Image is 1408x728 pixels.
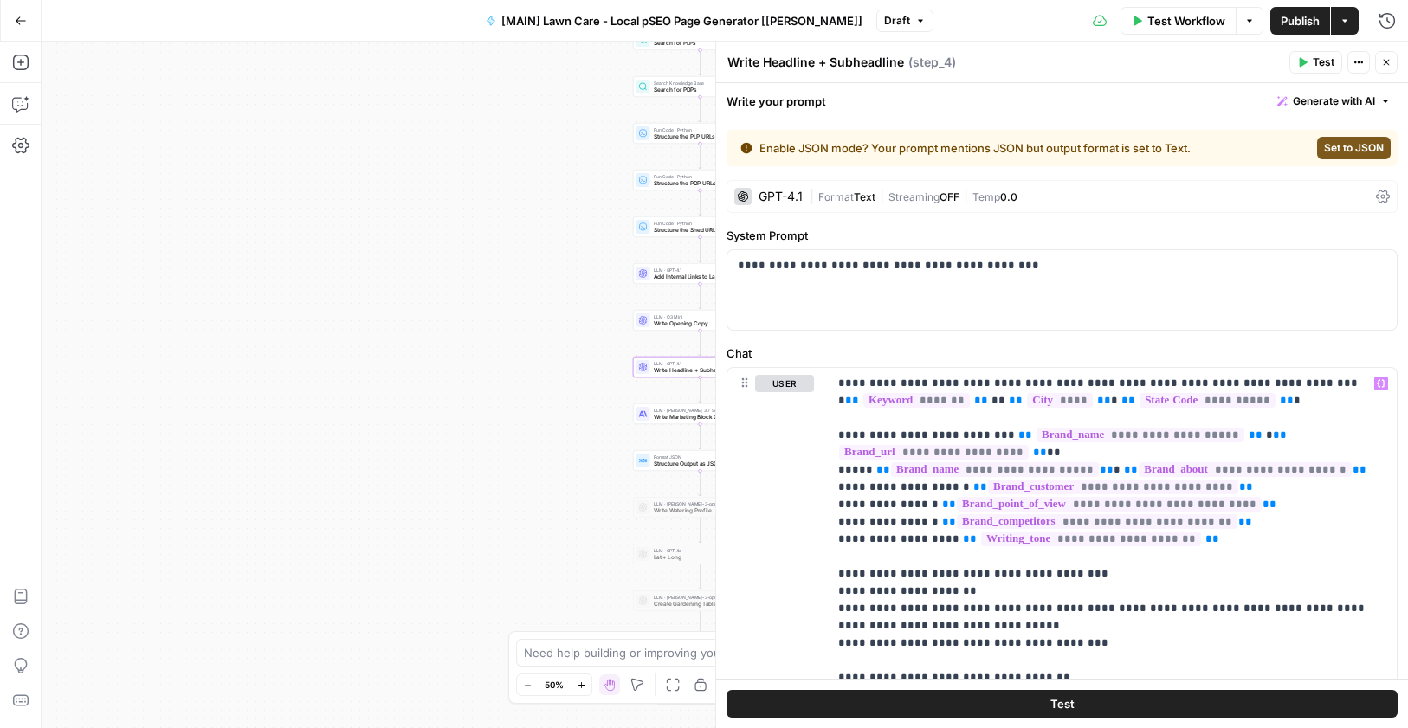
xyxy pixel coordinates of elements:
g: Edge from step_59 to step_66 [699,50,701,75]
div: Enable JSON mode? Your prompt mentions JSON but output format is set to Text. [740,139,1250,157]
div: LLM · O3 MiniWrite Opening CopyStep 90 [633,310,767,331]
g: Edge from step_90 to step_4 [699,331,701,356]
div: Run Code · PythonStructure the PLP URLs for InterlinkingStep 62 [633,123,767,144]
span: [MAIN] Lawn Care - Local pSEO Page Generator [[PERSON_NAME]] [501,12,862,29]
span: Structure Output as JSON [654,460,744,468]
label: System Prompt [727,227,1398,244]
button: Draft [876,10,933,32]
span: Structure the PDP URLs for Interlinking [654,179,741,188]
span: ( step_4 ) [908,54,956,71]
g: Edge from step_55 to step_90 [699,284,701,309]
label: Chat [727,345,1398,362]
span: Test Workflow [1147,12,1225,29]
span: Write Marketing Block Content [654,413,744,422]
span: Write Opening Copy [654,319,741,328]
div: Run Code · PythonStructure the PDP URLs for InterlinkingStep 67 [633,170,767,190]
g: Edge from step_51 to step_52 [699,611,701,636]
span: Search Knowledge Base [654,80,741,87]
div: LLM · GPT-4.1Add Internal Links to Lawn Care TipsStep 55 [633,263,767,284]
span: Draft [884,13,910,29]
div: Write your prompt [716,83,1408,119]
div: LLM · [PERSON_NAME]-3-opus-20240229Write Watering ProfileStep 27 [633,497,767,518]
span: Temp [972,190,1000,203]
g: Edge from step_63 to step_55 [699,237,701,262]
button: Set to JSON [1317,137,1391,159]
g: Edge from step_27 to step_101 [699,518,701,543]
g: Edge from step_66 to step_62 [699,97,701,122]
div: Run Code · PythonStructure the Shed URLs for InterlinkingStep 63 [633,216,767,237]
span: Create Gardening Table [654,600,735,609]
span: Run Code · Python [654,173,741,180]
span: LLM · GPT-4o [654,547,740,554]
button: Test [1289,51,1342,74]
span: | [959,187,972,204]
button: user [755,375,814,392]
span: LLM · GPT-4.1 [654,360,744,367]
span: 0.0 [1000,190,1017,203]
div: LLM · [PERSON_NAME] 3.7 SonnetWrite Marketing Block ContentStep 7 [633,403,767,424]
g: Edge from step_9 to step_27 [699,471,701,496]
span: Lat + Long [654,553,740,562]
span: Structure the Shed URLs for Interlinking [654,226,741,235]
span: Test [1313,55,1334,70]
span: LLM · [PERSON_NAME]-3-opus-20240229 [654,594,735,601]
span: Structure the PLP URLs for Interlinking [654,132,741,141]
div: LLM · [PERSON_NAME]-3-opus-20240229Create Gardening TableStep 51 [633,590,767,611]
span: LLM · [PERSON_NAME] 3.7 Sonnet [654,407,744,414]
span: LLM · GPT-4.1 [654,267,741,274]
textarea: Write Headline + Subheadline [727,54,904,71]
span: 50% [545,678,564,692]
button: Generate with AI [1270,90,1398,113]
span: Test [1050,695,1075,712]
g: Edge from step_4 to step_7 [699,377,701,403]
button: Test Workflow [1121,7,1236,35]
button: Publish [1270,7,1330,35]
div: Search Knowledge BaseSearch for PDPsStep 66 [633,76,767,97]
span: Streaming [888,190,940,203]
span: Search for PDPs [654,86,741,94]
span: LLM · O3 Mini [654,313,741,320]
span: Set to JSON [1324,140,1384,156]
span: Generate with AI [1293,93,1375,109]
span: Write Watering Profile [654,506,734,515]
g: Edge from step_101 to step_51 [699,564,701,589]
div: LLM · GPT-4oLat + LongStep 101 [633,544,767,564]
span: Run Code · Python [654,126,741,133]
span: OFF [940,190,959,203]
g: Edge from step_62 to step_67 [699,144,701,169]
span: Search for PLPs [654,39,741,48]
span: LLM · [PERSON_NAME]-3-opus-20240229 [654,500,734,507]
span: Format JSON [654,454,744,461]
span: Write Headline + Subheadline [654,366,744,375]
button: Test [727,690,1398,718]
div: LLM · GPT-4.1Write Headline + SubheadlineStep 4 [633,357,767,377]
span: Publish [1281,12,1320,29]
span: Run Code · Python [654,220,741,227]
g: Edge from step_67 to step_63 [699,190,701,216]
div: GPT-4.1 [759,190,803,203]
button: [MAIN] Lawn Care - Local pSEO Page Generator [[PERSON_NAME]] [475,7,873,35]
g: Edge from step_7 to step_9 [699,424,701,449]
span: Text [854,190,875,203]
span: Format [818,190,854,203]
span: | [875,187,888,204]
span: Add Internal Links to Lawn Care Tips [654,273,741,281]
span: | [810,187,818,204]
div: Format JSONStructure Output as JSONStep 9 [633,450,767,471]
